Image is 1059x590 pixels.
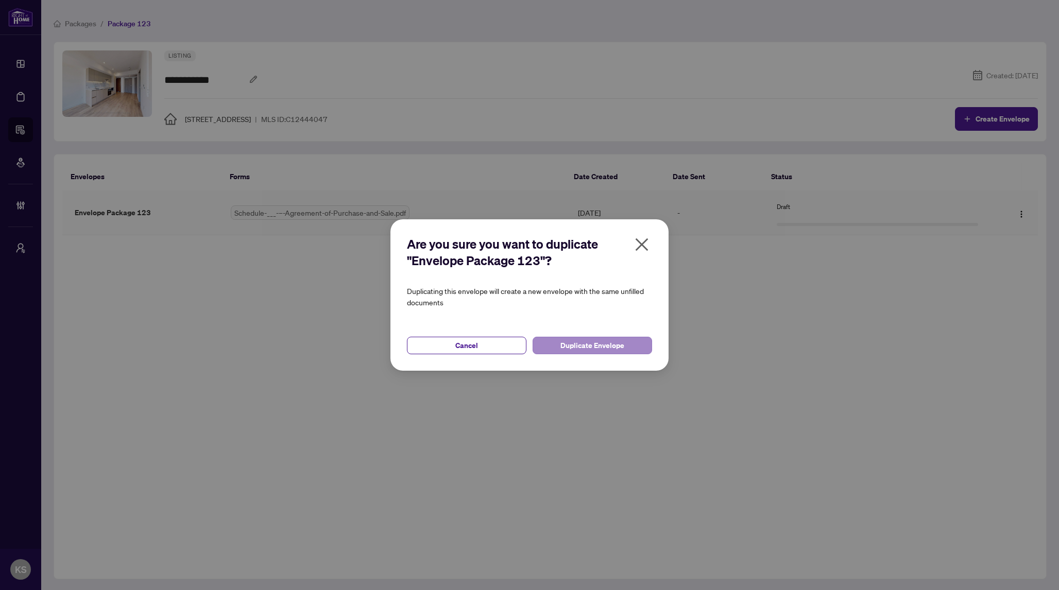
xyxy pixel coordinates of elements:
article: Duplicating this envelope will create a new envelope with the same unfilled documents [407,285,652,308]
span: close [634,236,650,253]
button: Cancel [407,337,526,354]
span: Duplicate Envelope [560,337,624,354]
button: Duplicate Envelope [533,337,652,354]
span: Cancel [455,337,478,354]
h2: Are you sure you want to duplicate "Envelope Package 123"? [407,236,652,269]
